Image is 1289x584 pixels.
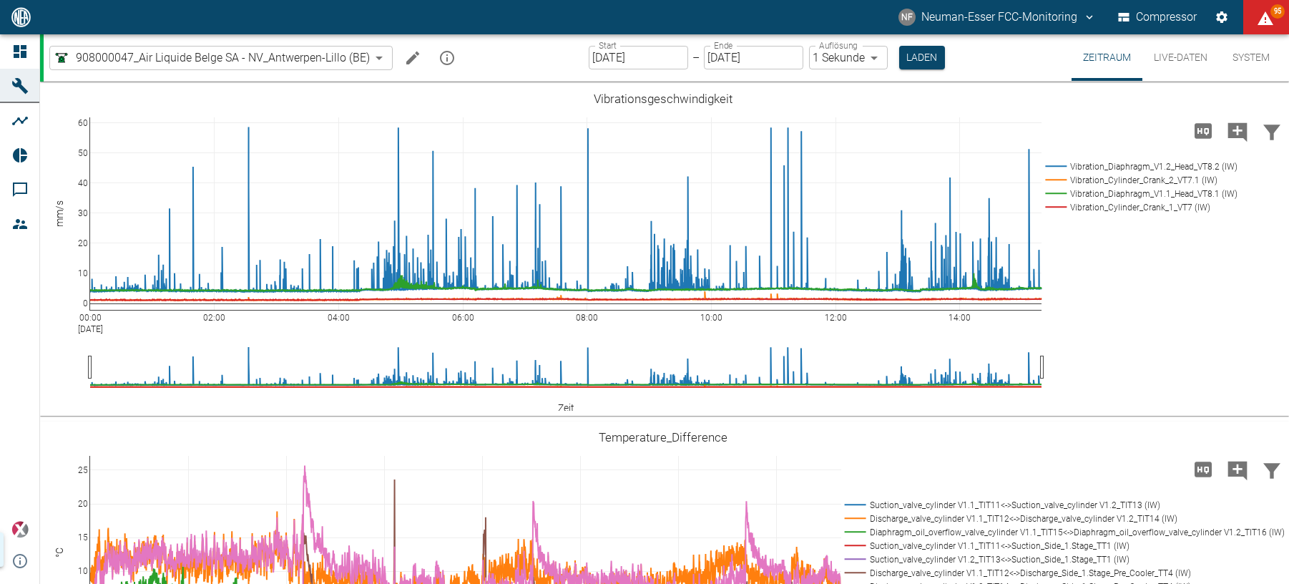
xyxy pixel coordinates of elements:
[692,49,700,66] p: –
[433,44,461,72] button: mission info
[599,39,617,52] label: Start
[704,46,803,69] input: DD.MM.YYYY
[1255,112,1289,150] button: Daten filtern
[898,9,916,26] div: NF
[76,49,370,66] span: 908000047_Air Liquide Belge SA - NV_Antwerpen-Lillo (BE)
[1186,123,1220,137] span: Hohe Auflösung
[899,46,945,69] button: Laden
[1219,34,1283,81] button: System
[1220,451,1255,488] button: Kommentar hinzufügen
[589,46,688,69] input: DD.MM.YYYY
[1142,34,1219,81] button: Live-Daten
[1220,112,1255,150] button: Kommentar hinzufügen
[809,46,888,69] div: 1 Sekunde
[819,39,858,52] label: Auflösung
[398,44,427,72] button: Machine bearbeiten
[1115,4,1200,30] button: Compressor
[10,7,32,26] img: logo
[11,521,29,538] img: Xplore Logo
[1209,4,1235,30] button: Einstellungen
[53,49,370,67] a: 908000047_Air Liquide Belge SA - NV_Antwerpen-Lillo (BE)
[714,39,732,52] label: Ende
[1270,4,1285,19] span: 95
[1186,462,1220,475] span: Hohe Auflösung
[1072,34,1142,81] button: Zeitraum
[896,4,1098,30] button: fcc-monitoring@neuman-esser.com
[1255,451,1289,488] button: Daten filtern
